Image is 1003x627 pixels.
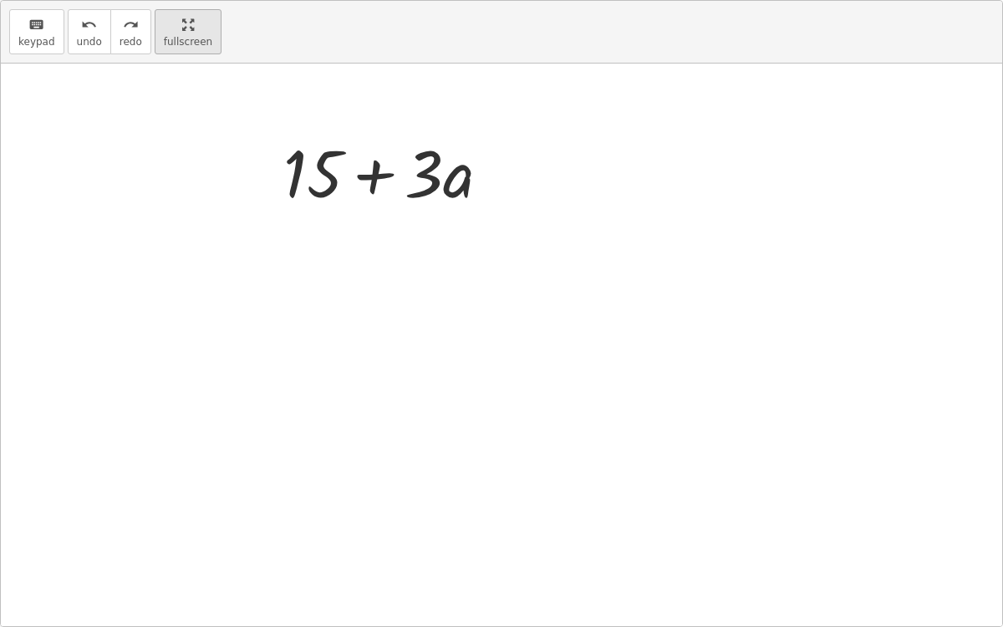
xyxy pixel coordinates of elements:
[18,36,55,48] span: keypad
[68,9,111,54] button: undoundo
[81,15,97,35] i: undo
[110,9,151,54] button: redoredo
[9,9,64,54] button: keyboardkeypad
[123,15,139,35] i: redo
[77,36,102,48] span: undo
[164,36,212,48] span: fullscreen
[155,9,221,54] button: fullscreen
[120,36,142,48] span: redo
[28,15,44,35] i: keyboard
